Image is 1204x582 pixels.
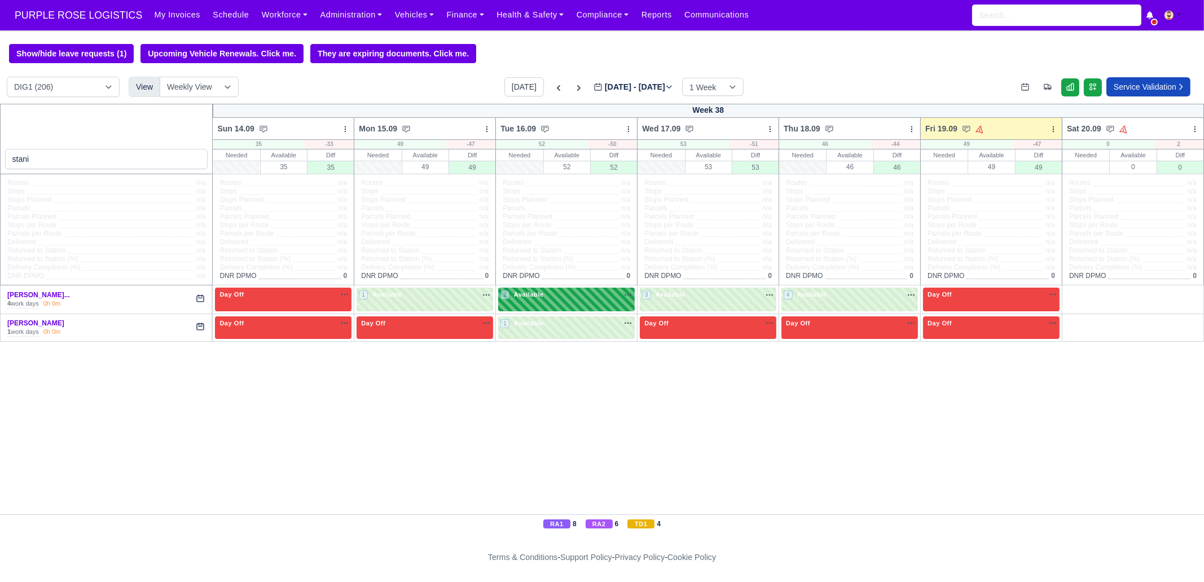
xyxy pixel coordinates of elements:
[7,179,29,187] span: Routes
[1045,196,1055,204] span: n/a
[1045,221,1055,229] span: n/a
[361,196,405,204] span: Stops Planned
[627,272,631,280] span: 0
[512,290,546,298] span: Available
[140,44,304,63] a: Upcoming Vehicle Renewals. Click me.
[762,179,772,187] span: n/a
[644,213,693,221] span: Parcels Planned
[314,4,388,26] a: Administration
[219,196,263,204] span: Stops Planned
[43,328,61,337] div: 0h 0m
[795,290,829,298] span: Available
[638,140,729,149] div: 53
[762,196,772,204] span: n/a
[496,149,543,161] div: Needed
[972,5,1141,26] input: Search...
[256,4,314,26] a: Workforce
[1016,149,1062,161] div: Diff
[500,290,509,299] span: 2
[338,263,348,271] span: n/a
[827,161,873,173] div: 46
[9,4,148,27] span: PURPLE ROSE LOGISTICS
[196,263,206,271] span: n/a
[1069,272,1106,280] span: DNR DPMO
[928,246,986,255] span: Returned to Station
[904,238,913,246] span: n/a
[402,161,449,173] div: 49
[904,255,913,263] span: n/a
[219,204,242,213] span: Parcels
[361,255,432,263] span: Returned to Station (%)
[1148,528,1204,582] iframe: Chat Widget
[219,213,269,221] span: Parcels Planned
[921,140,1012,149] div: 49
[338,204,348,212] span: n/a
[305,140,354,149] div: -33
[762,204,772,212] span: n/a
[874,149,920,161] div: Diff
[827,149,873,161] div: Available
[480,221,489,229] span: n/a
[768,272,772,280] span: 0
[644,230,698,238] span: Parcels per Route
[338,230,348,237] span: n/a
[1045,263,1055,271] span: n/a
[1154,140,1203,149] div: 2
[925,123,957,134] span: Fri 19.09
[213,104,1204,118] div: Week 38
[219,221,269,230] span: Stops per Route
[786,187,803,196] span: Stops
[784,123,820,134] span: Thu 18.09
[7,204,30,213] span: Parcels
[354,149,401,161] div: Needed
[7,187,25,196] span: Stops
[219,179,241,187] span: Routes
[504,77,544,96] button: [DATE]
[361,272,398,280] span: DNR DPMO
[503,263,575,272] span: Delivery Completion (%)
[644,238,673,246] span: Delivered
[480,238,489,246] span: n/a
[7,319,64,327] a: [PERSON_NAME]
[928,187,945,196] span: Stops
[621,263,631,271] span: n/a
[1193,272,1197,280] span: 0
[1106,77,1190,96] a: Service Validation
[644,272,681,280] span: DNR DPMO
[503,230,557,238] span: Parcels per Route
[219,263,292,272] span: Delivery Completion (%)
[361,263,434,272] span: Delivery Completion (%)
[196,255,206,263] span: n/a
[1069,204,1092,213] span: Parcels
[635,4,678,26] a: Reports
[621,255,631,263] span: n/a
[512,319,546,327] span: Available
[496,140,587,149] div: 52
[762,238,772,246] span: n/a
[644,187,662,196] span: Stops
[621,213,631,221] span: n/a
[644,196,688,204] span: Stops Planned
[968,161,1014,173] div: 49
[480,213,489,221] span: n/a
[904,263,913,271] span: n/a
[129,77,160,97] div: View
[1045,246,1055,254] span: n/a
[642,319,671,327] span: Day Off
[1187,230,1197,237] span: n/a
[904,179,913,187] span: n/a
[786,213,835,221] span: Parcels Planned
[928,179,949,187] span: Routes
[402,149,449,161] div: Available
[440,4,490,26] a: Finance
[762,230,772,237] span: n/a
[7,230,61,238] span: Parcels per Route
[644,246,702,255] span: Returned to Station
[370,290,405,298] span: Available
[261,161,307,173] div: 35
[361,230,415,238] span: Parcels per Route
[503,196,547,204] span: Stops Planned
[928,213,977,221] span: Parcels Planned
[544,149,590,161] div: Available
[686,149,732,161] div: Available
